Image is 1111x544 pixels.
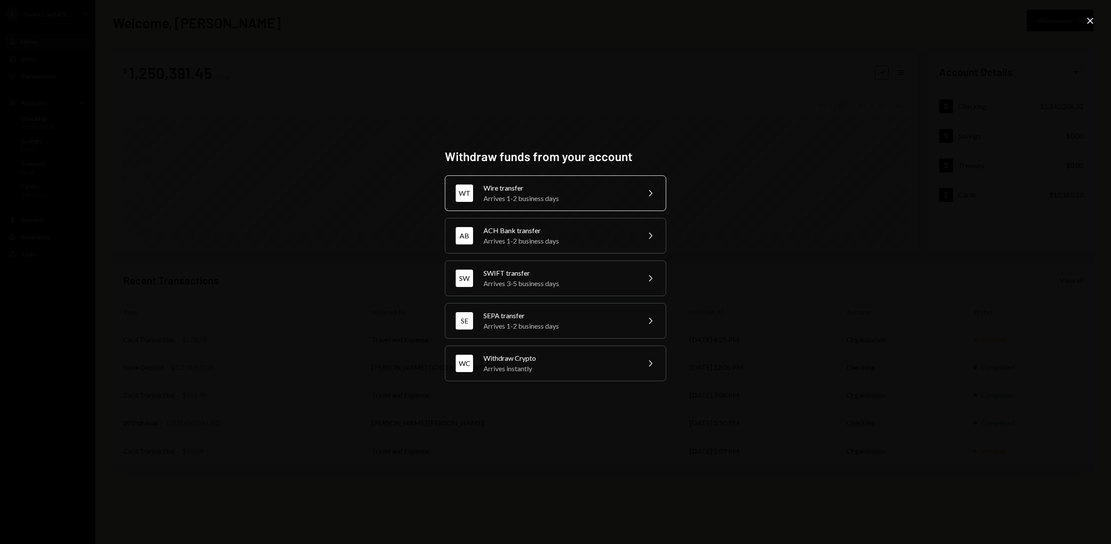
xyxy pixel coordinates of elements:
[483,310,634,321] div: SEPA transfer
[483,268,634,278] div: SWIFT transfer
[483,278,634,289] div: Arrives 3-5 business days
[483,183,634,193] div: Wire transfer
[445,175,666,211] button: WTWire transferArrives 1-2 business days
[483,193,634,204] div: Arrives 1-2 business days
[456,270,473,287] div: SW
[445,148,666,165] h2: Withdraw funds from your account
[483,225,634,236] div: ACH Bank transfer
[445,218,666,254] button: ABACH Bank transferArrives 1-2 business days
[483,236,634,246] div: Arrives 1-2 business days
[456,355,473,372] div: WC
[445,303,666,339] button: SESEPA transferArrives 1-2 business days
[456,312,473,330] div: SE
[456,227,473,244] div: AB
[483,353,634,363] div: Withdraw Crypto
[445,260,666,296] button: SWSWIFT transferArrives 3-5 business days
[456,185,473,202] div: WT
[483,321,634,331] div: Arrives 1-2 business days
[483,363,634,374] div: Arrives instantly
[445,346,666,381] button: WCWithdraw CryptoArrives instantly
